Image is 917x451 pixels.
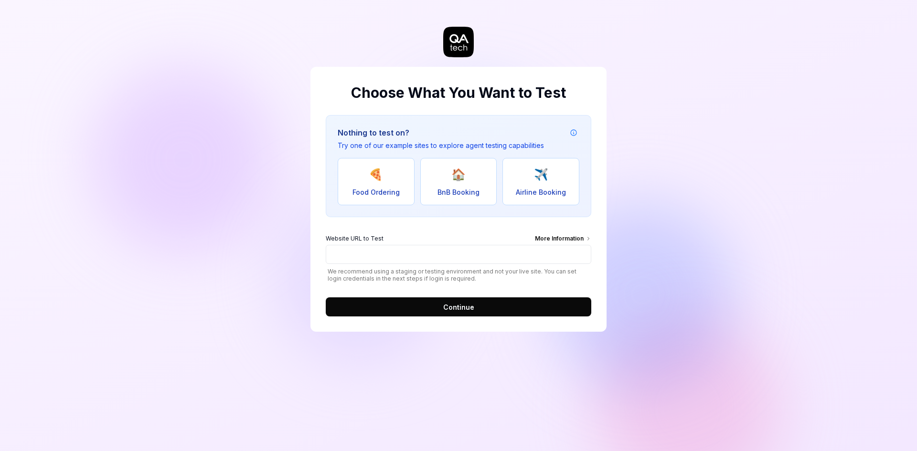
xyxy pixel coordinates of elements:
[451,166,466,183] span: 🏠
[502,158,579,205] button: ✈️Airline Booking
[338,127,544,138] h3: Nothing to test on?
[326,245,591,264] input: Website URL to TestMore Information
[338,158,415,205] button: 🍕Food Ordering
[535,234,591,245] div: More Information
[326,234,384,245] span: Website URL to Test
[437,187,480,197] span: BnB Booking
[326,297,591,316] button: Continue
[352,187,400,197] span: Food Ordering
[338,140,544,150] p: Try one of our example sites to explore agent testing capabilities
[326,268,591,282] span: We recommend using a staging or testing environment and not your live site. You can set login cre...
[516,187,566,197] span: Airline Booking
[534,166,548,183] span: ✈️
[443,302,474,312] span: Continue
[369,166,383,183] span: 🍕
[326,82,591,104] h2: Choose What You Want to Test
[420,158,497,205] button: 🏠BnB Booking
[568,127,579,138] button: Example attribution information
